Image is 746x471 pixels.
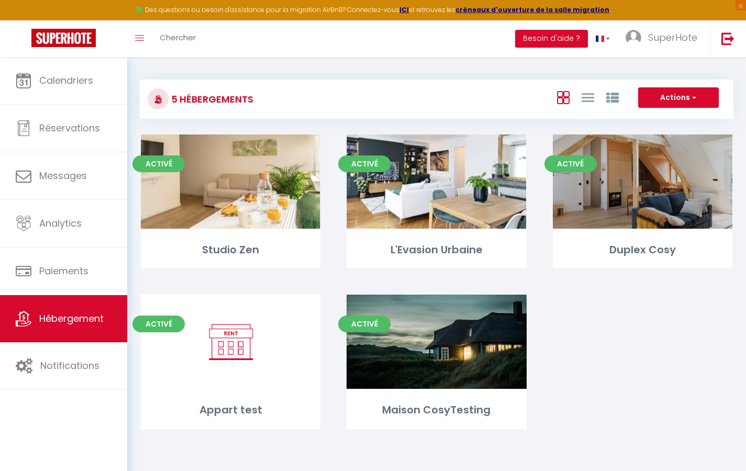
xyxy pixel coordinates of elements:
span: Réservations [39,121,100,134]
span: Analytics [39,217,82,230]
a: Vue en Liste [582,88,594,106]
div: Maison CosyTesting [347,402,526,418]
a: Vue par Groupe [606,88,619,106]
div: Appart test [141,402,320,418]
h3: 5 Hébergements [169,87,253,111]
span: Hébergement [39,312,104,325]
button: Actions [638,87,719,108]
button: Ouvrir le widget de chat LiveChat [8,4,40,36]
div: L'Evasion Urbaine [347,242,526,258]
a: Vue en Box [557,88,570,106]
a: créneaux d'ouverture de la salle migration [455,5,609,14]
a: ICI [399,5,409,14]
a: Chercher [152,20,204,57]
span: Activé [338,316,391,332]
div: Studio Zen [141,242,320,258]
span: Activé [338,155,391,172]
button: Besoin d'aide ? [515,30,588,48]
span: SuperHote [648,31,697,44]
span: Activé [132,316,185,332]
img: ... [626,30,641,46]
span: Paiements [39,264,88,277]
span: Activé [544,155,597,172]
span: Messages [39,169,87,182]
span: Calendriers [39,74,93,87]
span: Activé [132,155,185,172]
img: logout [721,32,734,45]
div: Duplex Cosy [553,242,732,258]
span: Notifications [40,359,99,372]
img: Super Booking [31,29,96,47]
span: Chercher [160,32,196,43]
a: ... SuperHote [618,20,710,57]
